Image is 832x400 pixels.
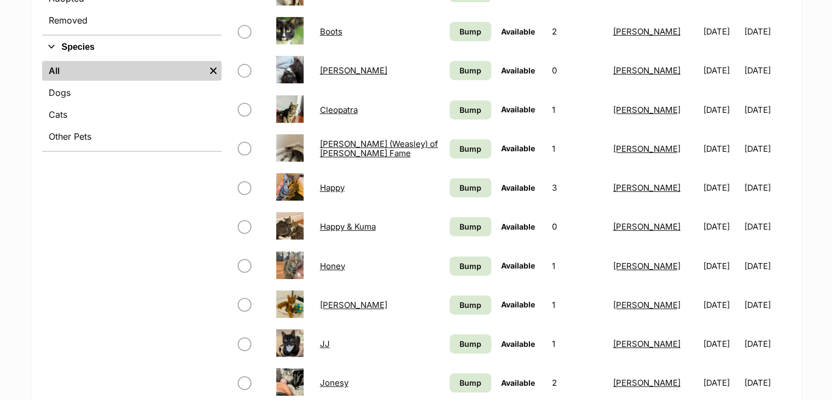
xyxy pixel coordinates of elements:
[501,105,535,114] span: Available
[613,378,680,388] a: [PERSON_NAME]
[450,373,491,392] a: Bump
[613,221,680,232] a: [PERSON_NAME]
[501,261,535,270] span: Available
[320,182,345,193] a: Happy
[459,338,481,350] span: Bump
[613,26,680,37] a: [PERSON_NAME]
[699,247,743,285] td: [DATE]
[744,208,789,245] td: [DATE]
[613,339,680,349] a: [PERSON_NAME]
[459,143,481,155] span: Bump
[548,91,607,129] td: 1
[744,130,789,168] td: [DATE]
[744,91,789,129] td: [DATE]
[613,182,680,193] a: [PERSON_NAME]
[548,130,607,168] td: 1
[699,169,743,207] td: [DATE]
[42,127,222,146] a: Other Pets
[613,65,680,76] a: [PERSON_NAME]
[450,22,491,41] a: Bump
[320,261,345,271] a: Honey
[276,212,304,239] img: Happy & Kuma
[699,208,743,245] td: [DATE]
[42,40,222,54] button: Species
[699,91,743,129] td: [DATE]
[501,183,535,192] span: Available
[459,104,481,116] span: Bump
[699,286,743,324] td: [DATE]
[320,378,348,388] a: Jonesy
[699,130,743,168] td: [DATE]
[450,61,491,80] a: Bump
[205,61,222,81] a: Remove filter
[548,247,607,285] td: 1
[744,286,789,324] td: [DATE]
[450,178,491,197] a: Bump
[42,105,222,124] a: Cats
[320,65,387,76] a: [PERSON_NAME]
[613,300,680,310] a: [PERSON_NAME]
[42,61,205,81] a: All
[459,299,481,311] span: Bump
[450,217,491,236] a: Bump
[744,52,789,89] td: [DATE]
[613,144,680,154] a: [PERSON_NAME]
[613,105,680,115] a: [PERSON_NAME]
[459,182,481,193] span: Bump
[42,59,222,151] div: Species
[501,66,535,75] span: Available
[501,144,535,153] span: Available
[459,260,481,272] span: Bump
[744,247,789,285] td: [DATE]
[548,325,607,363] td: 1
[42,10,222,30] a: Removed
[699,325,743,363] td: [DATE]
[459,26,481,37] span: Bump
[42,83,222,102] a: Dogs
[276,95,304,123] img: Cleopatra
[450,100,491,119] a: Bump
[276,368,304,396] img: Jonesy
[320,300,387,310] a: [PERSON_NAME]
[276,173,304,201] img: Happy
[320,26,342,37] a: Boots
[450,256,491,276] a: Bump
[548,13,607,50] td: 2
[548,208,607,245] td: 0
[501,300,535,309] span: Available
[459,221,481,232] span: Bump
[320,339,330,349] a: JJ
[501,378,535,387] span: Available
[501,222,535,231] span: Available
[459,65,481,76] span: Bump
[699,13,743,50] td: [DATE]
[744,13,789,50] td: [DATE]
[699,52,743,89] td: [DATE]
[548,286,607,324] td: 1
[450,139,491,158] a: Bump
[450,295,491,315] a: Bump
[320,105,358,115] a: Cleopatra
[459,377,481,388] span: Bump
[501,339,535,348] span: Available
[548,52,607,89] td: 0
[613,261,680,271] a: [PERSON_NAME]
[320,139,438,158] a: [PERSON_NAME] (Weasley) of [PERSON_NAME] Fame
[320,221,376,232] a: Happy & Kuma
[548,169,607,207] td: 3
[744,325,789,363] td: [DATE]
[744,169,789,207] td: [DATE]
[501,27,535,36] span: Available
[450,334,491,353] a: Bump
